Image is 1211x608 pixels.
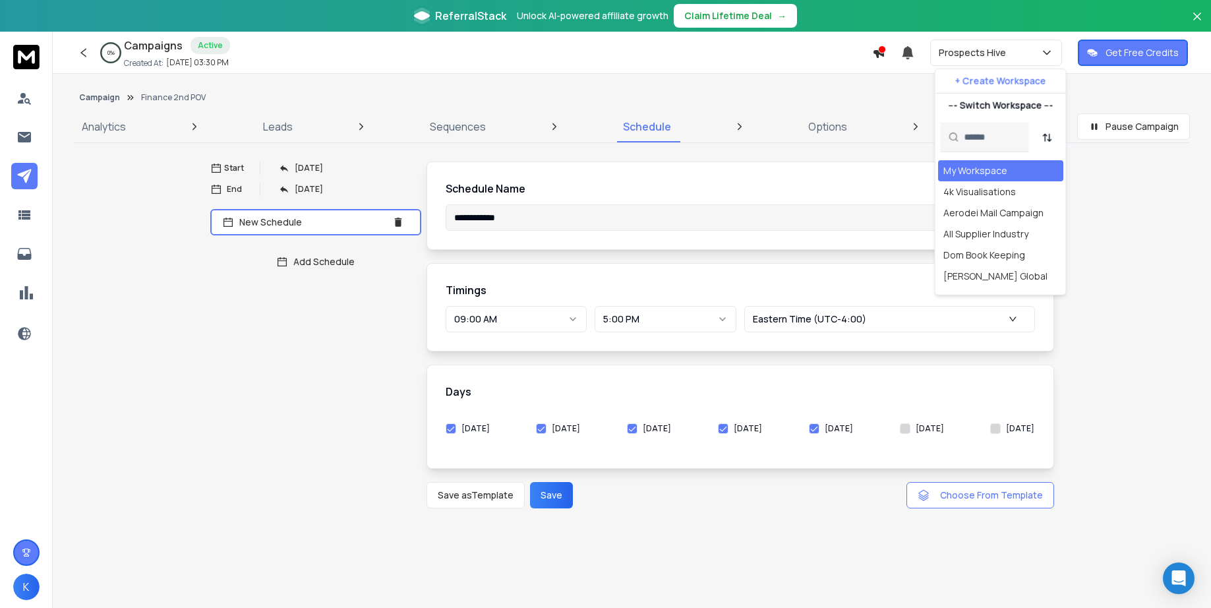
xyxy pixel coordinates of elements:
button: Save [530,482,573,508]
p: Sequences [430,119,486,135]
label: [DATE] [552,423,580,434]
p: Created At: [124,58,163,69]
a: Sequences [422,111,494,142]
button: Close banner [1189,8,1206,40]
p: Options [808,119,847,135]
button: Sort by Sort A-Z [1034,124,1061,150]
div: Open Intercom Messenger [1163,562,1195,594]
div: Active [191,37,230,54]
button: 5:00 PM [595,306,736,332]
p: Leads [263,119,293,135]
button: 09:00 AM [446,306,587,332]
p: Eastern Time (UTC-4:00) [753,313,871,326]
button: Save asTemplate [427,482,525,508]
span: → [777,9,786,22]
h1: Days [446,384,1035,400]
label: [DATE] [916,423,944,434]
h1: Campaigns [124,38,183,53]
div: Eyejack [943,291,977,304]
div: My Workspace [943,164,1007,177]
p: Get Free Credits [1106,46,1179,59]
a: Leads [255,111,301,142]
a: Schedule [615,111,679,142]
button: K [13,574,40,600]
div: All Supplier Industry [943,228,1028,241]
label: [DATE] [825,423,853,434]
div: [PERSON_NAME] Global [943,270,1048,283]
h1: Timings [446,282,1035,298]
h1: Schedule Name [446,181,1035,197]
p: Unlock AI-powered affiliate growth [517,9,668,22]
label: [DATE] [734,423,762,434]
p: Start [224,163,244,173]
p: Prospects Hive [939,46,1011,59]
p: --- Switch Workspace --- [948,99,1053,112]
div: Aerodei Mail Campaign [943,206,1044,220]
label: [DATE] [1006,423,1034,434]
p: Finance 2nd POV [141,92,206,103]
div: Dom Book Keeping [943,249,1025,262]
button: Get Free Credits [1078,40,1188,66]
button: + Create Workspace [935,69,1066,93]
p: New Schedule [239,216,387,229]
p: [DATE] [295,163,323,173]
p: Analytics [82,119,126,135]
button: Pause Campaign [1077,113,1190,140]
p: End [227,184,242,195]
button: Add Schedule [210,249,421,275]
p: [DATE] [295,184,323,195]
a: Analytics [74,111,134,142]
button: Claim Lifetime Deal→ [674,4,797,28]
label: [DATE] [643,423,671,434]
div: 4k Visualisations [943,185,1016,198]
span: Choose From Template [940,489,1043,502]
button: Choose From Template [906,482,1054,508]
p: [DATE] 03:30 PM [166,57,229,68]
a: Options [800,111,855,142]
p: 0 % [107,49,115,57]
p: + Create Workspace [955,75,1046,88]
label: [DATE] [461,423,490,434]
span: ReferralStack [435,8,506,24]
button: Campaign [79,92,120,103]
p: Schedule [623,119,671,135]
